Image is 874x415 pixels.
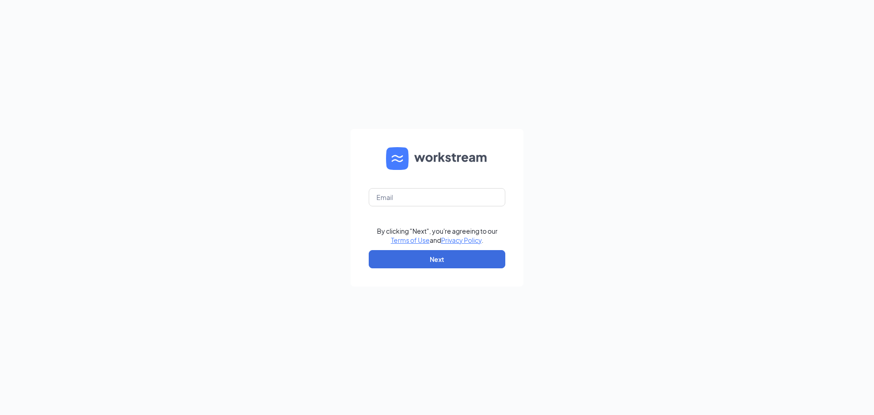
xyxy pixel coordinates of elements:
input: Email [369,188,505,206]
a: Privacy Policy [441,236,482,244]
img: WS logo and Workstream text [386,147,488,170]
a: Terms of Use [391,236,430,244]
button: Next [369,250,505,268]
div: By clicking "Next", you're agreeing to our and . [377,226,498,245]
